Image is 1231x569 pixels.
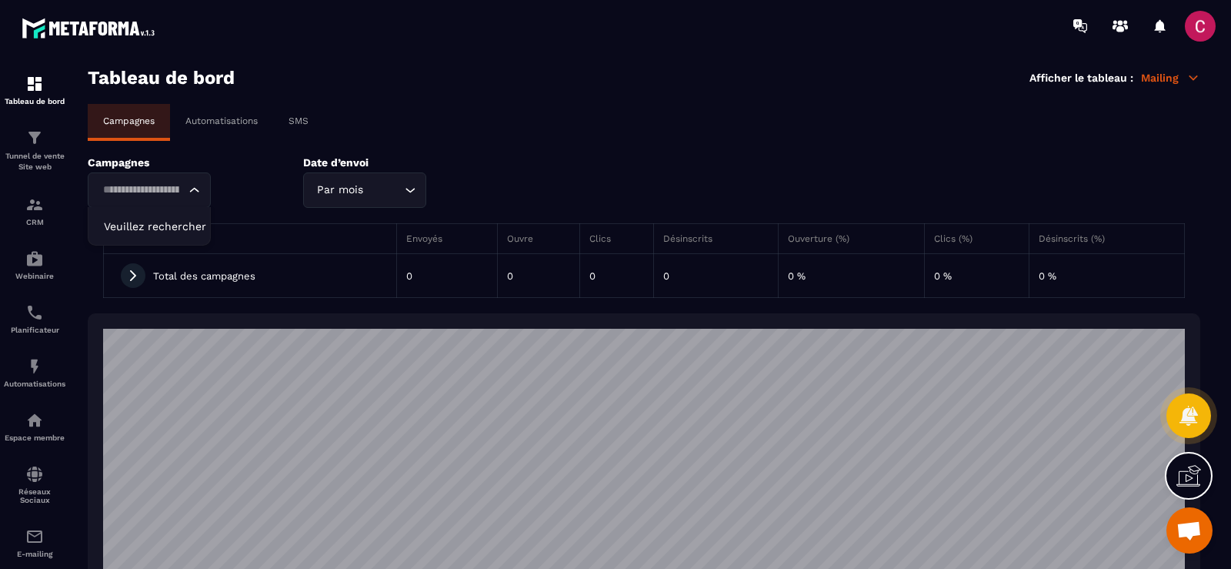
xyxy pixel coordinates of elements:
[4,380,65,388] p: Automatisations
[397,254,498,298] td: 0
[88,172,211,208] div: Search for option
[303,156,495,169] p: Date d’envoi
[497,224,579,254] th: Ouvre
[25,75,44,93] img: formation
[4,218,65,226] p: CRM
[88,67,235,89] h3: Tableau de bord
[397,224,498,254] th: Envoyés
[925,254,1029,298] td: 0 %
[25,527,44,546] img: email
[103,115,155,126] p: Campagnes
[579,254,653,298] td: 0
[4,272,65,280] p: Webinaire
[778,254,925,298] td: 0 %
[1029,224,1185,254] th: Désinscrits (%)
[104,224,397,254] th: Campagne / Sujet
[4,346,65,400] a: automationsautomationsAutomatisations
[113,263,387,288] div: Total des campagnes
[4,326,65,334] p: Planificateur
[4,454,65,516] a: social-networksocial-networkRéseaux Sociaux
[1029,254,1185,298] td: 0 %
[25,249,44,268] img: automations
[4,97,65,105] p: Tableau de bord
[88,156,280,169] p: Campagnes
[366,182,401,199] input: Search for option
[1141,71,1200,85] p: Mailing
[579,224,653,254] th: Clics
[4,487,65,504] p: Réseaux Sociaux
[4,184,65,238] a: formationformationCRM
[497,254,579,298] td: 0
[25,465,44,484] img: social-network
[313,182,366,199] span: Par mois
[303,172,426,208] div: Search for option
[25,357,44,376] img: automations
[1166,507,1213,554] div: Ouvrir le chat
[4,238,65,292] a: automationsautomationsWebinaire
[289,115,309,126] p: SMS
[4,63,65,117] a: formationformationTableau de bord
[25,411,44,430] img: automations
[654,224,779,254] th: Désinscrits
[925,224,1029,254] th: Clics (%)
[25,303,44,322] img: scheduler
[4,117,65,184] a: formationformationTunnel de vente Site web
[1029,72,1133,84] p: Afficher le tableau :
[654,254,779,298] td: 0
[4,550,65,558] p: E-mailing
[25,129,44,147] img: formation
[25,196,44,214] img: formation
[778,224,925,254] th: Ouverture (%)
[4,400,65,454] a: automationsautomationsEspace membre
[4,292,65,346] a: schedulerschedulerPlanificateur
[98,182,185,199] input: Search for option
[185,115,258,126] p: Automatisations
[4,433,65,442] p: Espace membre
[4,151,65,172] p: Tunnel de vente Site web
[22,14,160,42] img: logo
